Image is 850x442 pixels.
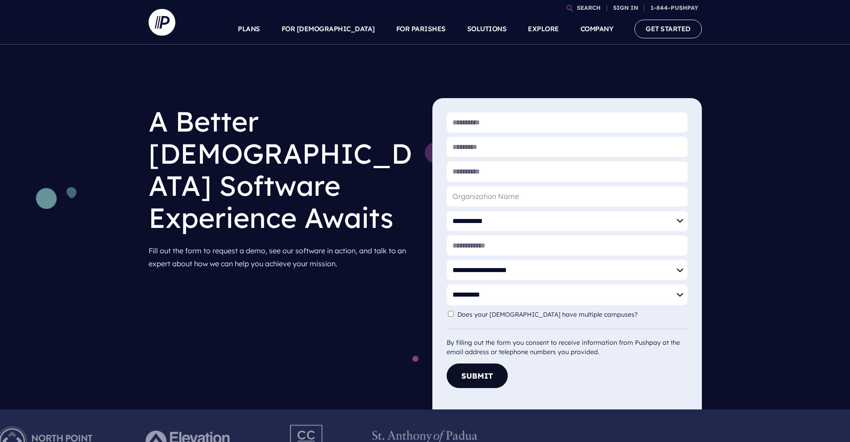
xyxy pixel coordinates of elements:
a: PLANS [238,13,260,45]
h1: A Better [DEMOGRAPHIC_DATA] Software Experience Awaits [149,98,418,241]
label: Does your [DEMOGRAPHIC_DATA] have multiple campuses? [457,311,642,318]
a: COMPANY [580,13,614,45]
a: FOR PARISHES [396,13,446,45]
a: FOR [DEMOGRAPHIC_DATA] [282,13,375,45]
a: EXPLORE [528,13,559,45]
div: By filling out the form you consent to receive information from Pushpay at the email address or t... [447,329,688,357]
input: Organization Name [447,186,688,207]
a: GET STARTED [634,20,702,38]
button: Submit [447,364,508,388]
p: Fill out the form to request a demo, see our software in action, and talk to an expert about how ... [149,241,418,274]
a: SOLUTIONS [467,13,507,45]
